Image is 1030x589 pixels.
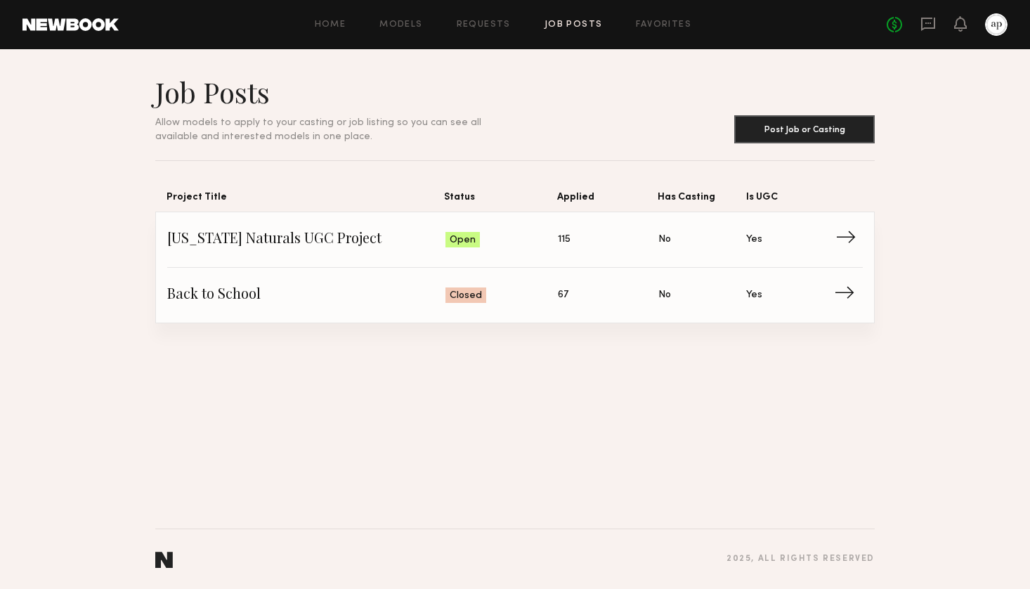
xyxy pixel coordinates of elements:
a: Models [379,20,422,30]
a: Requests [457,20,511,30]
a: Home [315,20,346,30]
span: No [658,232,671,247]
h1: Job Posts [155,75,515,110]
span: 115 [558,232,571,247]
span: 67 [558,287,568,303]
span: Yes [746,287,762,303]
a: Favorites [636,20,691,30]
span: Is UGC [746,189,835,212]
button: Post Job or Casting [734,115,875,143]
span: Open [450,233,476,247]
span: Closed [450,289,482,303]
span: Applied [557,189,658,212]
div: 2025 , all rights reserved [726,555,875,564]
span: No [658,287,671,303]
span: Status [444,189,557,212]
span: Project Title [167,189,444,212]
span: Yes [746,232,762,247]
a: [US_STATE] Naturals UGC ProjectOpen115NoYes→ [167,212,863,268]
span: → [834,285,863,306]
span: Has Casting [658,189,746,212]
span: → [835,229,864,250]
a: Back to SchoolClosed67NoYes→ [167,268,863,323]
span: Allow models to apply to your casting or job listing so you can see all available and interested ... [155,118,481,141]
span: Back to School [167,285,445,306]
span: [US_STATE] Naturals UGC Project [167,229,445,250]
a: Job Posts [545,20,603,30]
